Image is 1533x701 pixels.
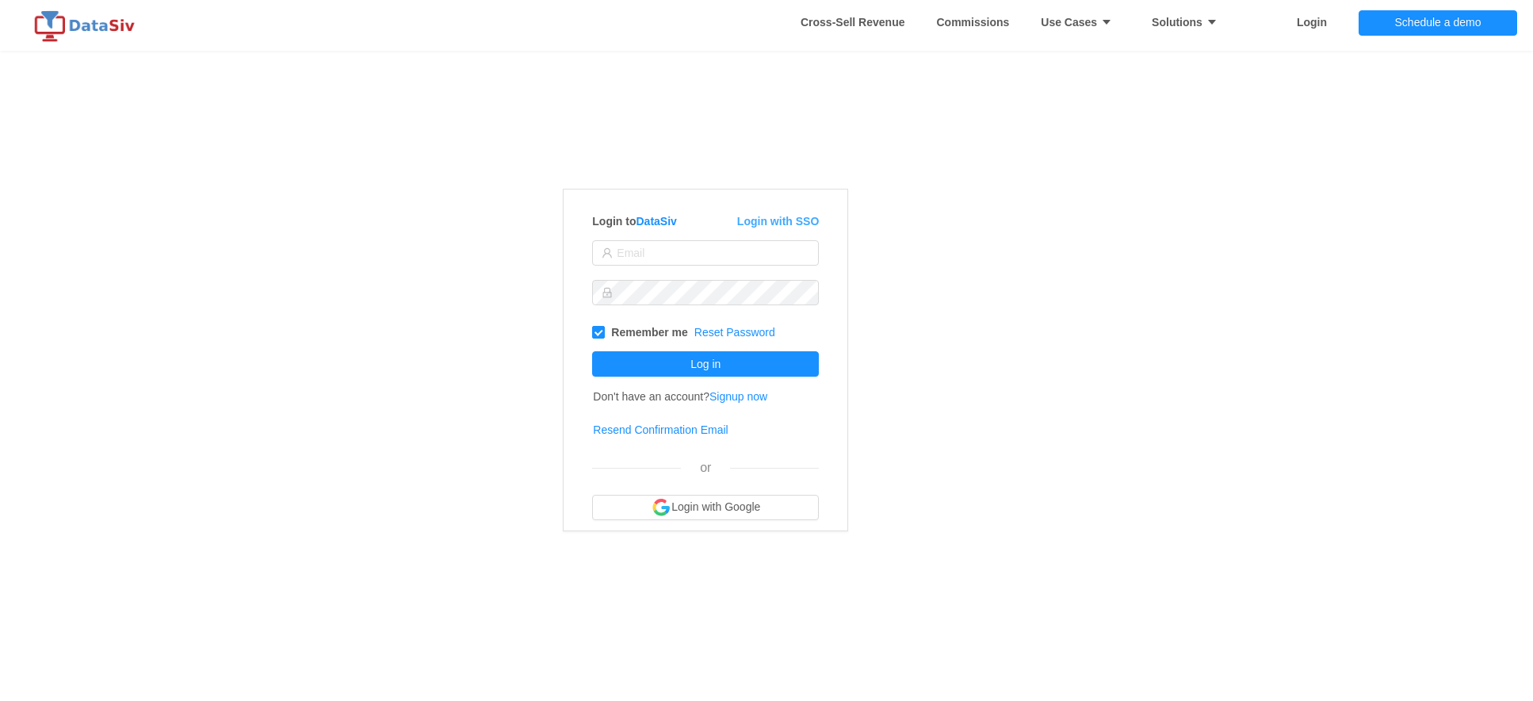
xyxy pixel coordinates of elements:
[1041,16,1120,29] strong: Use Cases
[602,247,613,259] i: icon: user
[602,287,613,298] i: icon: lock
[1359,10,1517,36] button: Schedule a demo
[592,215,677,228] strong: Login to
[637,215,677,228] a: DataSiv
[592,495,819,520] button: Login with Google
[1097,17,1112,28] i: icon: caret-down
[1152,16,1225,29] strong: Solutions
[709,390,767,403] a: Signup now
[593,423,728,436] a: Resend Confirmation Email
[700,461,711,474] span: or
[611,326,688,339] strong: Remember me
[737,215,819,228] a: Login with SSO
[32,10,143,42] img: logo
[592,351,819,377] button: Log in
[592,380,768,413] td: Don't have an account?
[592,240,819,266] input: Email
[694,326,775,339] a: Reset Password
[1202,17,1218,28] i: icon: caret-down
